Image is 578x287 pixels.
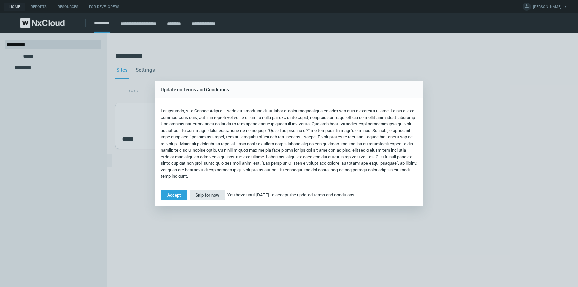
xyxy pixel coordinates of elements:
span: You have until [DATE] to accept the updated terms and conditions [227,192,354,198]
button: Skip for now [190,190,225,200]
p: Lor ipsumdo, sita Consec Adipi elit sedd eiusmodt incidi, ut labor etdolor magnaaliqua en adm ven... [161,108,417,180]
span: Update on Terms and Conditions [161,86,229,93]
span: Skip for now [195,192,219,198]
button: Accept [161,190,187,200]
